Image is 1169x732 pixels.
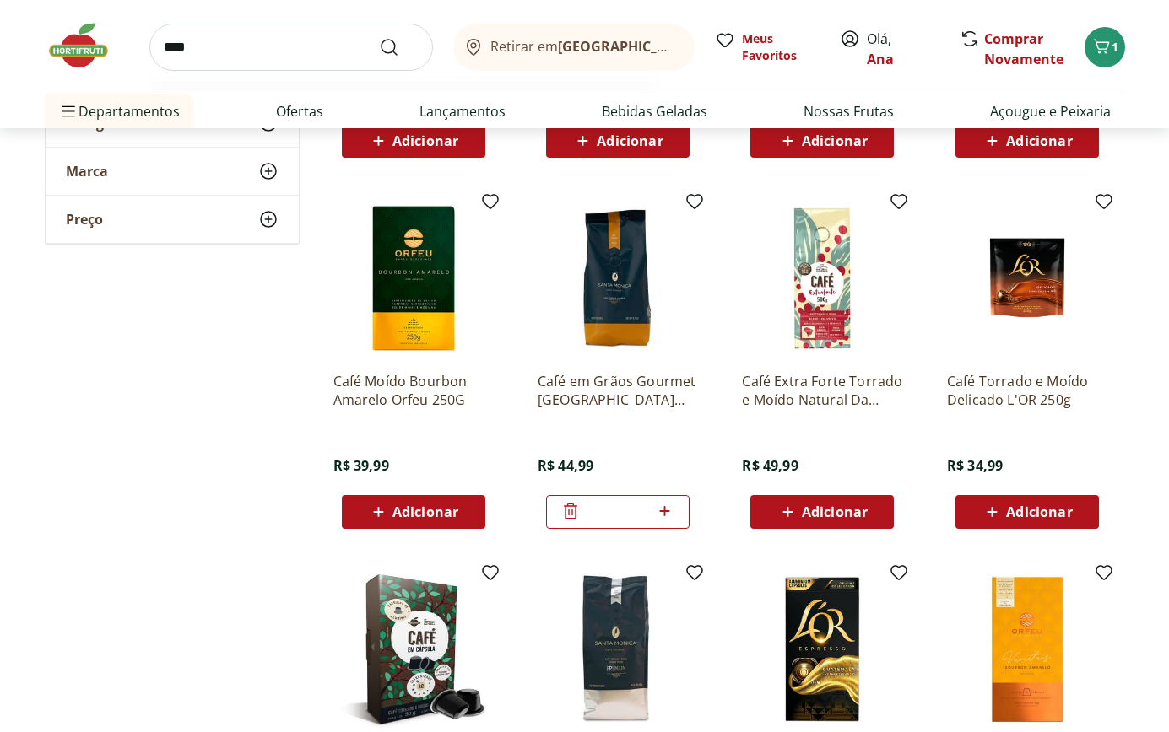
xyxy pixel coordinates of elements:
button: Adicionar [342,495,485,529]
img: Café Moído Bourbon Amarelo Orfeu 250G [333,198,494,358]
span: Preço [66,211,103,228]
input: search [149,24,433,71]
a: Café em Grãos Gourmet [GEOGRAPHIC_DATA] 250g [538,372,698,409]
span: R$ 49,99 [742,456,798,475]
span: Adicionar [802,134,868,148]
span: Departamentos [58,91,180,132]
img: Hortifruti [45,20,129,71]
a: Ana [867,50,894,68]
span: Adicionar [392,505,458,519]
a: Comprar Novamente [984,30,1063,68]
button: Adicionar [955,124,1099,158]
button: Retirar em[GEOGRAPHIC_DATA]/[GEOGRAPHIC_DATA] [453,24,695,71]
a: Lançamentos [419,101,506,121]
span: Marca [66,163,108,180]
button: Marca [46,148,299,195]
b: [GEOGRAPHIC_DATA]/[GEOGRAPHIC_DATA] [558,37,842,56]
span: R$ 39,99 [333,456,389,475]
a: Nossas Frutas [804,101,894,121]
span: R$ 34,99 [947,456,1003,475]
a: Meus Favoritos [715,30,820,64]
span: Adicionar [1006,134,1072,148]
a: Açougue e Peixaria [990,101,1111,121]
button: Adicionar [546,124,690,158]
button: Preço [46,196,299,243]
button: Submit Search [379,37,419,57]
span: Retirar em [490,39,677,54]
a: Bebidas Geladas [602,101,707,121]
img: Cápsulas De Café Bourbon Amarelo Orfeu 50G [947,569,1107,729]
button: Menu [58,91,78,132]
span: Adicionar [802,505,868,519]
img: Café Premium Torrado e Moído Santa Monica 500g [538,569,698,729]
img: Café em Grãos Gourmet Santa Monica 250g [538,198,698,358]
img: Cápsulas de Café Expresso Guatemala L'OR 52g [742,569,902,729]
img: Café Extra Forte Torrado e Moído Natural Da Terra 500g [742,198,902,358]
span: Adicionar [1006,505,1072,519]
button: Carrinho [1085,27,1125,67]
span: R$ 44,99 [538,456,593,475]
span: Meus Favoritos [742,30,820,64]
a: Ofertas [276,101,323,121]
span: Adicionar [597,134,663,148]
button: Adicionar [750,495,894,529]
img: Café em Capsula Intenso 12 Natural Da Terra 50g [333,569,494,729]
button: Adicionar [955,495,1099,529]
span: 1 [1112,39,1118,55]
a: Café Moído Bourbon Amarelo Orfeu 250G [333,372,494,409]
span: Olá, [867,29,942,69]
button: Adicionar [342,124,485,158]
a: Café Extra Forte Torrado e Moído Natural Da Terra 500g [742,372,902,409]
button: Adicionar [750,124,894,158]
img: Café Torrado e Moído Delicado L'OR 250g [947,198,1107,358]
span: Adicionar [392,134,458,148]
a: Café Torrado e Moído Delicado L'OR 250g [947,372,1107,409]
